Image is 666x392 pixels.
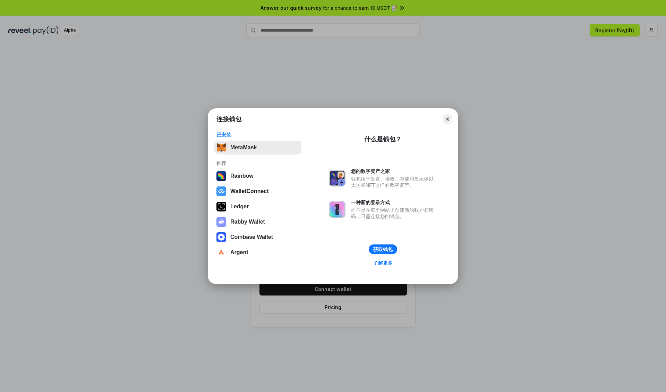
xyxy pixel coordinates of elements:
[329,201,345,218] img: svg+xml,%3Csvg%20xmlns%3D%22http%3A%2F%2Fwww.w3.org%2F2000%2Fsvg%22%20fill%3D%22none%22%20viewBox...
[230,144,257,151] div: MetaMask
[230,234,273,240] div: Coinbase Wallet
[373,260,393,266] div: 了解更多
[216,202,226,211] img: svg+xml,%3Csvg%20xmlns%3D%22http%3A%2F%2Fwww.w3.org%2F2000%2Fsvg%22%20width%3D%2228%22%20height%3...
[214,184,301,198] button: WalletConnect
[216,232,226,242] img: svg+xml,%3Csvg%20width%3D%2228%22%20height%3D%2228%22%20viewBox%3D%220%200%2028%2028%22%20fill%3D...
[214,215,301,229] button: Rabby Wallet
[216,115,241,123] h1: 连接钱包
[230,249,248,256] div: Argent
[443,114,452,124] button: Close
[369,244,397,254] button: 获取钱包
[364,135,402,143] div: 什么是钱包？
[369,258,397,267] a: 了解更多
[351,207,437,219] div: 而不是在每个网站上创建新的账户和密码，只需连接您的钱包。
[216,143,226,152] img: svg+xml,%3Csvg%20fill%3D%22none%22%20height%3D%2233%22%20viewBox%3D%220%200%2035%2033%22%20width%...
[230,219,265,225] div: Rabby Wallet
[214,169,301,183] button: Rainbow
[216,248,226,257] img: svg+xml,%3Csvg%20width%3D%2228%22%20height%3D%2228%22%20viewBox%3D%220%200%2028%2028%22%20fill%3D...
[214,141,301,155] button: MetaMask
[216,160,299,166] div: 推荐
[216,132,299,138] div: 已安装
[230,203,249,210] div: Ledger
[351,176,437,188] div: 钱包用于发送、接收、存储和显示像以太坊和NFT这样的数字资产。
[230,173,254,179] div: Rainbow
[329,170,345,186] img: svg+xml,%3Csvg%20xmlns%3D%22http%3A%2F%2Fwww.w3.org%2F2000%2Fsvg%22%20fill%3D%22none%22%20viewBox...
[214,245,301,259] button: Argent
[214,200,301,214] button: Ledger
[214,230,301,244] button: Coinbase Wallet
[351,199,437,206] div: 一种新的登录方式
[373,246,393,252] div: 获取钱包
[351,168,437,174] div: 您的数字资产之家
[216,186,226,196] img: svg+xml,%3Csvg%20width%3D%2228%22%20height%3D%2228%22%20viewBox%3D%220%200%2028%2028%22%20fill%3D...
[216,217,226,227] img: svg+xml,%3Csvg%20xmlns%3D%22http%3A%2F%2Fwww.w3.org%2F2000%2Fsvg%22%20fill%3D%22none%22%20viewBox...
[216,171,226,181] img: svg+xml,%3Csvg%20width%3D%22120%22%20height%3D%22120%22%20viewBox%3D%220%200%20120%20120%22%20fil...
[230,188,269,194] div: WalletConnect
